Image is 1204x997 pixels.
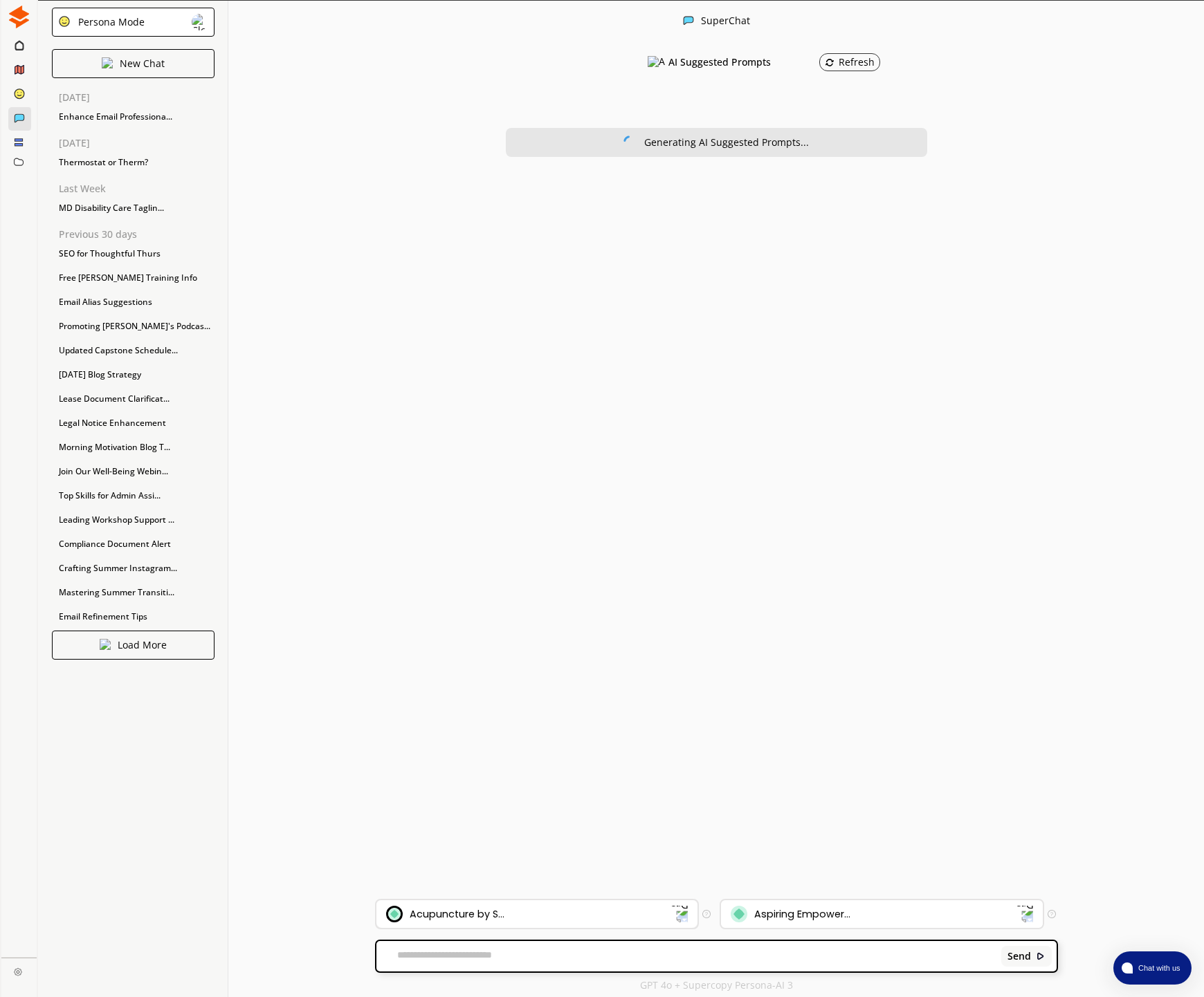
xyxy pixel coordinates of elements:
[1113,951,1192,985] button: atlas-launcher
[702,910,711,918] img: Tooltip Icon
[731,906,747,922] img: Audience Icon
[52,268,215,288] div: Free [PERSON_NAME] Training Info
[58,15,71,28] img: Close
[52,606,215,627] div: Email Refinement Tips
[683,15,694,26] img: Close
[52,534,215,555] div: Compliance Document Alert
[52,198,215,218] div: MD Disability Care Taglin...
[14,967,22,976] img: Close
[52,106,215,127] div: Enhance Email Professiona...
[52,485,215,506] div: Top Skills for Admin Assi...
[1007,951,1031,962] b: Send
[52,558,215,579] div: Crafting Summer Instagram...
[73,17,145,28] div: Persona Mode
[52,316,215,337] div: Promoting [PERSON_NAME]'s Podcas...
[825,57,834,67] img: Refresh
[644,137,809,148] div: Generating AI Suggested Prompts...
[59,138,215,149] p: [DATE]
[825,57,875,68] div: Refresh
[1048,910,1056,918] img: Tooltip Icon
[8,6,30,28] img: Close
[648,56,665,68] img: AI Suggested Prompts
[701,15,750,28] div: SuperChat
[100,639,111,650] img: Close
[754,909,850,920] div: Aspiring Empower...
[1015,905,1033,923] img: Dropdown Icon
[52,389,215,409] div: Lease Document Clarificat...
[640,980,793,991] p: GPT 4o + Supercopy Persona-AI 3
[386,906,403,922] img: Brand Icon
[59,183,215,194] p: Last Week
[671,905,688,923] img: Dropdown Icon
[52,292,215,313] div: Email Alias Suggestions
[52,243,215,264] div: SEO for Thoughtful Thurs
[410,909,504,920] div: Acupuncture by S...
[52,152,215,173] div: Thermostat or Therm?
[192,14,208,30] img: Close
[1036,951,1046,961] img: Close
[52,510,215,530] div: Leading Workshop Support ...
[52,582,215,603] div: Mastering Summer Transiti...
[59,229,215,240] p: Previous 30 days
[59,92,215,103] p: [DATE]
[102,57,113,68] img: Close
[668,52,771,73] h3: AI Suggested Prompts
[1,958,37,982] a: Close
[52,340,215,361] div: Updated Capstone Schedule...
[1133,962,1183,973] span: Chat with us
[623,136,636,148] img: Close
[52,364,215,385] div: [DATE] Blog Strategy
[52,437,215,458] div: Morning Motivation Blog T...
[52,413,215,434] div: Legal Notice Enhancement
[118,640,167,651] p: Load More
[120,58,165,69] p: New Chat
[52,461,215,482] div: Join Our Well-Being Webin...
